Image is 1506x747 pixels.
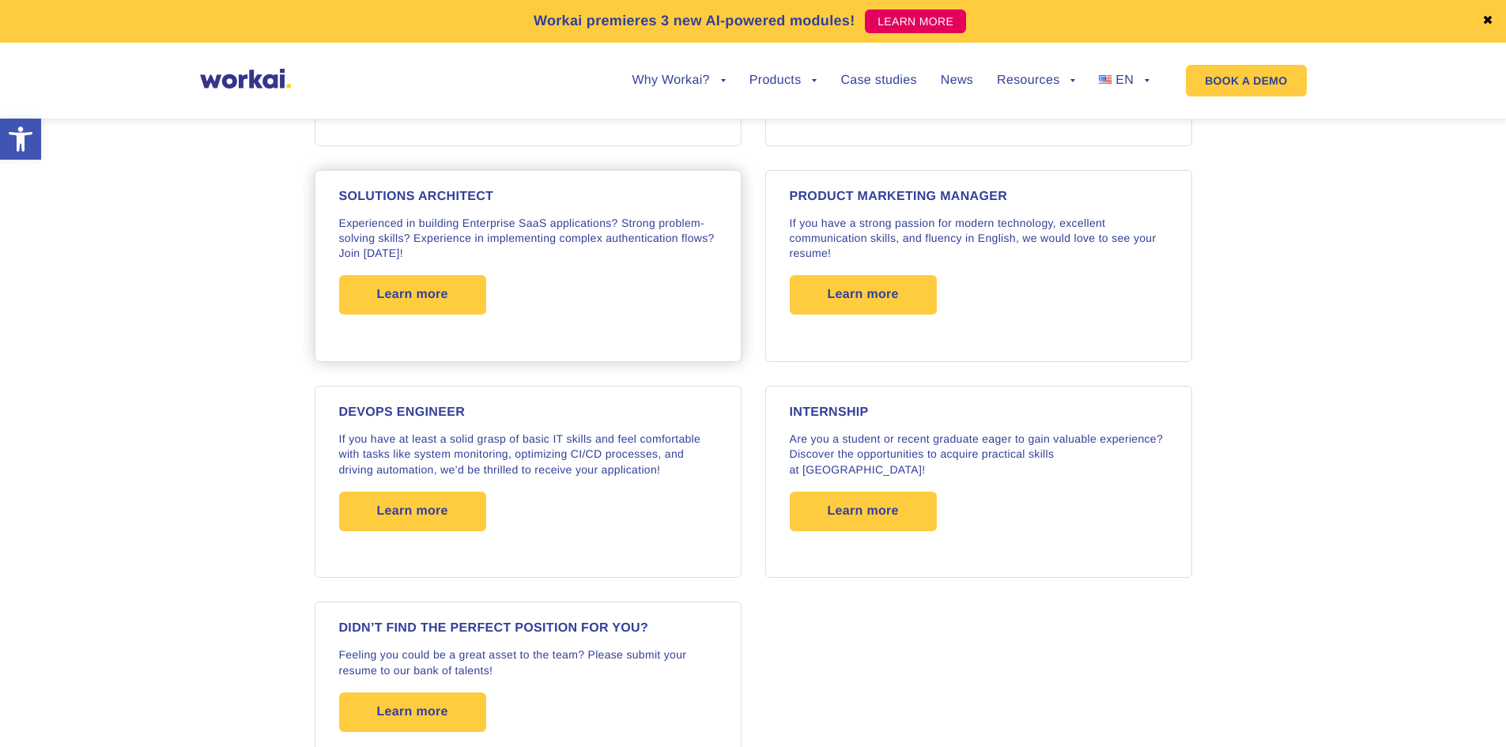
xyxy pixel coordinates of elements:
a: ✖ [1482,15,1493,28]
a: Products [749,74,817,87]
strong: Didn’t find the perfect position for you? [339,621,649,635]
h4: DEVOPS ENGINEER [339,406,717,419]
a: BOOK A DEMO [1186,65,1306,96]
a: SOLUTIONS ARCHITECT Experienced in building Enterprise SaaS applications? Strong problem-solving ... [303,158,753,374]
span: Learn more [377,492,448,531]
p: Are you a student or recent graduate eager to gain valuable experience? Discover the opportunitie... [790,432,1168,477]
p: If you have at least a solid grasp of basic IT skills and feel comfortable with tasks like system... [339,432,717,477]
strong: Internship [790,406,869,419]
h4: PRODUCT MARKETING MANAGER [790,191,1168,203]
a: Internship Are you a student or recent graduate eager to gain valuable experience? Discover the o... [753,374,1204,590]
a: News [941,74,973,87]
a: LEARN MORE [865,9,966,33]
a: Why Workai? [632,74,725,87]
p: Experienced in building Enterprise SaaS applications? Strong problem-solving skills? Experience i... [339,216,717,262]
h4: SOLUTIONS ARCHITECT [339,191,717,203]
span: Feeling you could be a great asset to the team? Please submit your resume to our bank of talents! [339,648,687,676]
p: Workai premieres 3 new AI-powered modules! [534,10,855,32]
a: Case studies [840,74,916,87]
span: Learn more [828,275,899,315]
span: Learn more [377,275,448,315]
a: DEVOPS ENGINEER If you have at least a solid grasp of basic IT skills and feel comfortable with t... [303,374,753,590]
span: Learn more [828,492,899,531]
a: PRODUCT MARKETING MANAGER If you have a strong passion for modern technology, excellent communica... [753,158,1204,374]
a: Resources [997,74,1075,87]
span: Learn more [377,692,448,732]
p: If you have a strong passion for modern technology, excellent communication skills, and fluency i... [790,216,1168,262]
span: EN [1115,74,1134,87]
